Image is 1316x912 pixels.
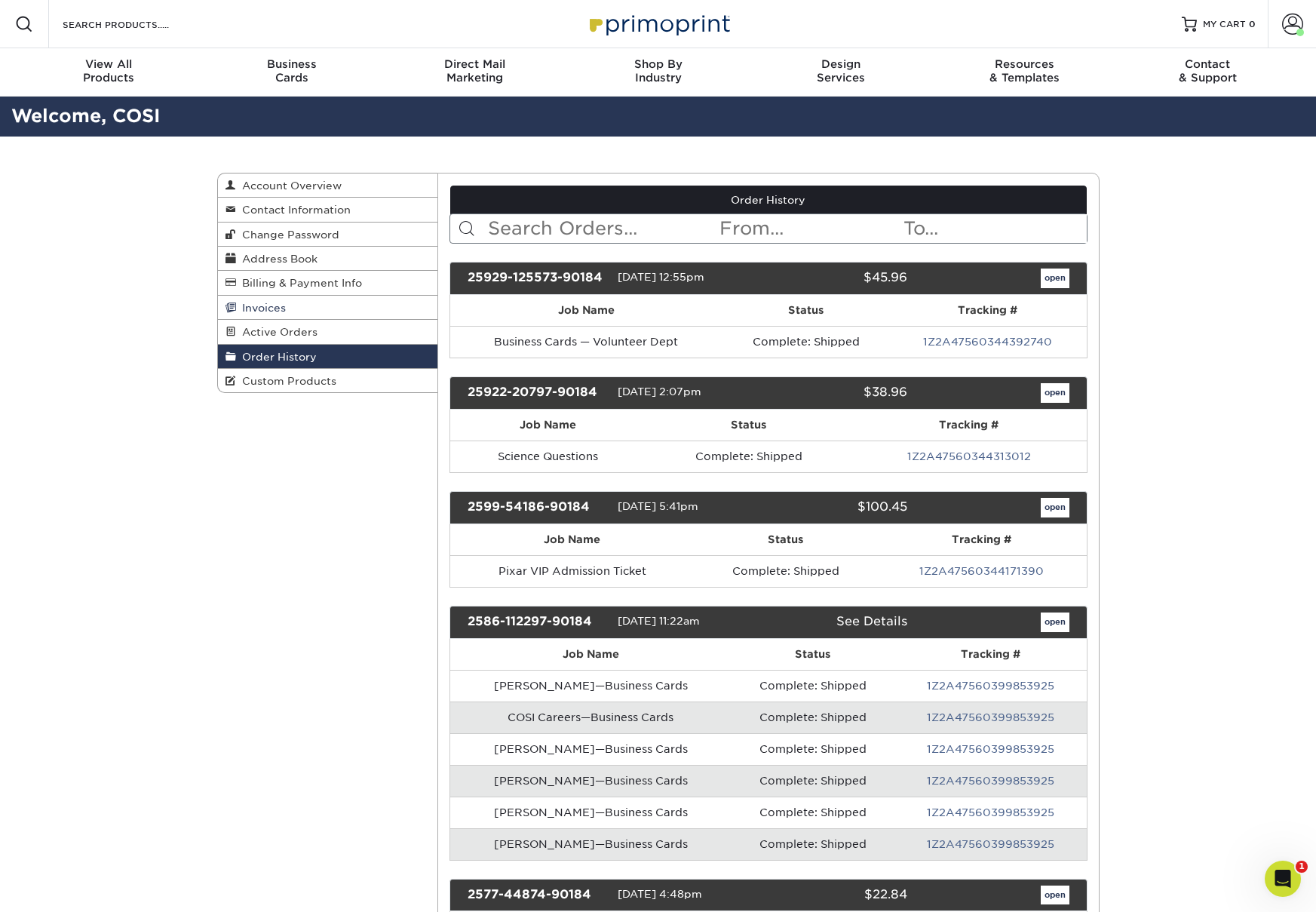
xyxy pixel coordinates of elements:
span: 0 [1249,19,1256,29]
a: 1Z2A47560399853925 [927,838,1054,850]
span: Contact Information [236,204,351,216]
th: Status [695,524,878,555]
a: Custom Products [218,369,438,392]
a: Contact Information [218,198,438,222]
div: 2586-112297-90184 [456,613,618,632]
th: Job Name [450,524,695,555]
span: Custom Products [236,375,336,387]
a: 1Z2A47560344392740 [923,336,1052,348]
a: 1Z2A47560399853925 [927,743,1054,755]
td: Complete: Shipped [731,828,895,860]
td: Complete: Shipped [646,441,852,472]
td: Business Cards — Volunteer Dept [450,326,722,358]
td: Complete: Shipped [731,765,895,797]
td: Complete: Shipped [722,326,889,358]
a: 1Z2A47560399853925 [927,680,1054,692]
div: 2599-54186-90184 [456,498,618,517]
td: [PERSON_NAME]—Business Cards [450,765,731,797]
input: To... [902,214,1086,243]
th: Job Name [450,295,722,326]
th: Job Name [450,639,731,670]
a: 1Z2A47560399853925 [927,806,1054,818]
a: Order History [218,345,438,369]
span: Invoices [236,302,286,314]
a: See Details [836,614,907,628]
th: Status [731,639,895,670]
td: Complete: Shipped [695,555,878,587]
div: & Templates [933,57,1116,84]
a: Billing & Payment Info [218,271,438,295]
td: [PERSON_NAME]—Business Cards [450,670,731,702]
iframe: Intercom live chat [1265,861,1301,897]
a: 1Z2A47560344313012 [907,450,1031,462]
span: Direct Mail [383,57,566,71]
a: BusinessCards [200,48,383,97]
span: Active Orders [236,326,317,338]
span: Order History [236,351,317,363]
th: Tracking # [889,295,1086,326]
td: [PERSON_NAME]—Business Cards [450,828,731,860]
input: SEARCH PRODUCTS..... [61,15,208,33]
a: Active Orders [218,320,438,344]
a: Contact& Support [1116,48,1299,97]
div: $22.84 [757,886,919,905]
span: Resources [933,57,1116,71]
a: open [1041,498,1069,517]
div: Services [750,57,933,84]
a: Order History [450,186,1087,214]
div: $100.45 [757,498,919,517]
td: Pixar VIP Admission Ticket [450,555,695,587]
a: Account Overview [218,173,438,198]
td: [PERSON_NAME]—Business Cards [450,797,731,828]
a: open [1041,383,1069,403]
div: 25929-125573-90184 [456,269,618,288]
a: open [1041,613,1069,632]
a: Shop ByIndustry [566,48,750,97]
img: Primoprint [583,8,734,40]
span: Design [750,57,933,71]
th: Tracking # [877,524,1086,555]
input: Search Orders... [486,214,718,243]
a: Resources& Templates [933,48,1116,97]
div: Products [17,57,201,84]
a: 1Z2A47560399853925 [927,775,1054,787]
div: 2577-44874-90184 [456,886,618,905]
a: Change Password [218,223,438,247]
a: Direct MailMarketing [383,48,566,97]
div: $45.96 [757,269,919,288]
div: Industry [566,57,750,84]
td: Science Questions [450,441,646,472]
span: Change Password [236,229,339,241]
td: [PERSON_NAME]—Business Cards [450,733,731,765]
span: MY CART [1203,18,1246,31]
a: DesignServices [750,48,933,97]
div: 25922-20797-90184 [456,383,618,403]
span: Shop By [566,57,750,71]
th: Tracking # [895,639,1087,670]
span: Business [200,57,383,71]
span: Address Book [236,253,317,265]
span: Contact [1116,57,1299,71]
div: Cards [200,57,383,84]
a: 1Z2A47560399853925 [927,711,1054,723]
span: [DATE] 11:22am [618,615,700,627]
span: [DATE] 5:41pm [618,500,698,512]
div: $38.96 [757,383,919,403]
a: open [1041,269,1069,288]
span: Billing & Payment Info [236,277,362,289]
span: [DATE] 12:55pm [618,271,704,283]
a: Invoices [218,296,438,320]
td: Complete: Shipped [731,670,895,702]
th: Status [646,410,852,441]
td: COSI Careers—Business Cards [450,702,731,733]
td: Complete: Shipped [731,702,895,733]
span: View All [17,57,201,71]
a: 1Z2A47560344171390 [919,565,1044,577]
a: Address Book [218,247,438,271]
td: Complete: Shipped [731,797,895,828]
span: Account Overview [236,180,342,192]
div: Marketing [383,57,566,84]
th: Job Name [450,410,646,441]
span: 1 [1296,861,1308,873]
input: From... [718,214,902,243]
